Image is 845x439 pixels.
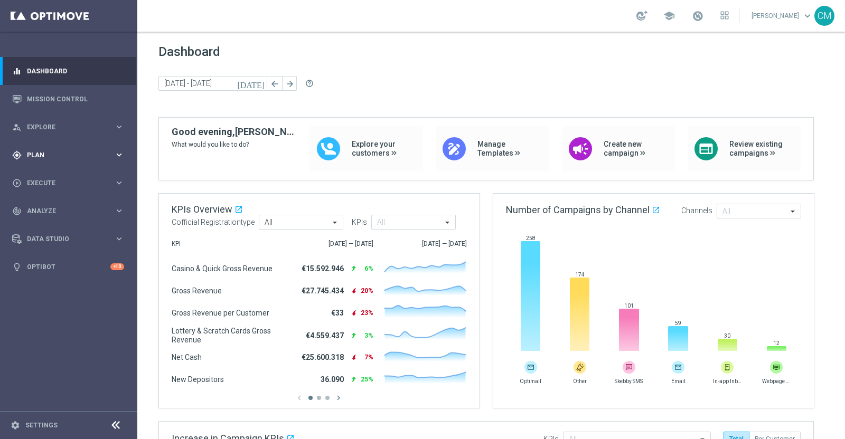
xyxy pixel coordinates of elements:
[27,208,114,214] span: Analyze
[12,123,125,131] button: person_search Explore keyboard_arrow_right
[663,10,675,22] span: school
[12,57,124,85] div: Dashboard
[12,235,125,243] button: Data Studio keyboard_arrow_right
[114,150,124,160] i: keyboard_arrow_right
[12,206,22,216] i: track_changes
[27,124,114,130] span: Explore
[12,234,114,244] div: Data Studio
[750,8,814,24] a: [PERSON_NAME]keyboard_arrow_down
[27,85,124,113] a: Mission Control
[12,95,125,103] button: Mission Control
[12,206,114,216] div: Analyze
[12,150,22,160] i: gps_fixed
[12,179,125,187] button: play_circle_outline Execute keyboard_arrow_right
[12,150,114,160] div: Plan
[12,178,114,188] div: Execute
[11,421,20,430] i: settings
[12,178,22,188] i: play_circle_outline
[27,57,124,85] a: Dashboard
[114,206,124,216] i: keyboard_arrow_right
[802,10,813,22] span: keyboard_arrow_down
[114,234,124,244] i: keyboard_arrow_right
[12,122,114,132] div: Explore
[12,122,22,132] i: person_search
[12,66,22,76] i: equalizer
[27,180,114,186] span: Execute
[12,263,125,271] button: lightbulb Optibot +10
[27,236,114,242] span: Data Studio
[25,422,58,428] a: Settings
[814,6,834,26] div: CM
[110,263,124,270] div: +10
[114,122,124,132] i: keyboard_arrow_right
[27,152,114,158] span: Plan
[27,253,110,281] a: Optibot
[12,253,124,281] div: Optibot
[114,178,124,188] i: keyboard_arrow_right
[12,151,125,159] button: gps_fixed Plan keyboard_arrow_right
[12,85,124,113] div: Mission Control
[12,67,125,75] button: equalizer Dashboard
[12,262,22,272] i: lightbulb
[12,207,125,215] button: track_changes Analyze keyboard_arrow_right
